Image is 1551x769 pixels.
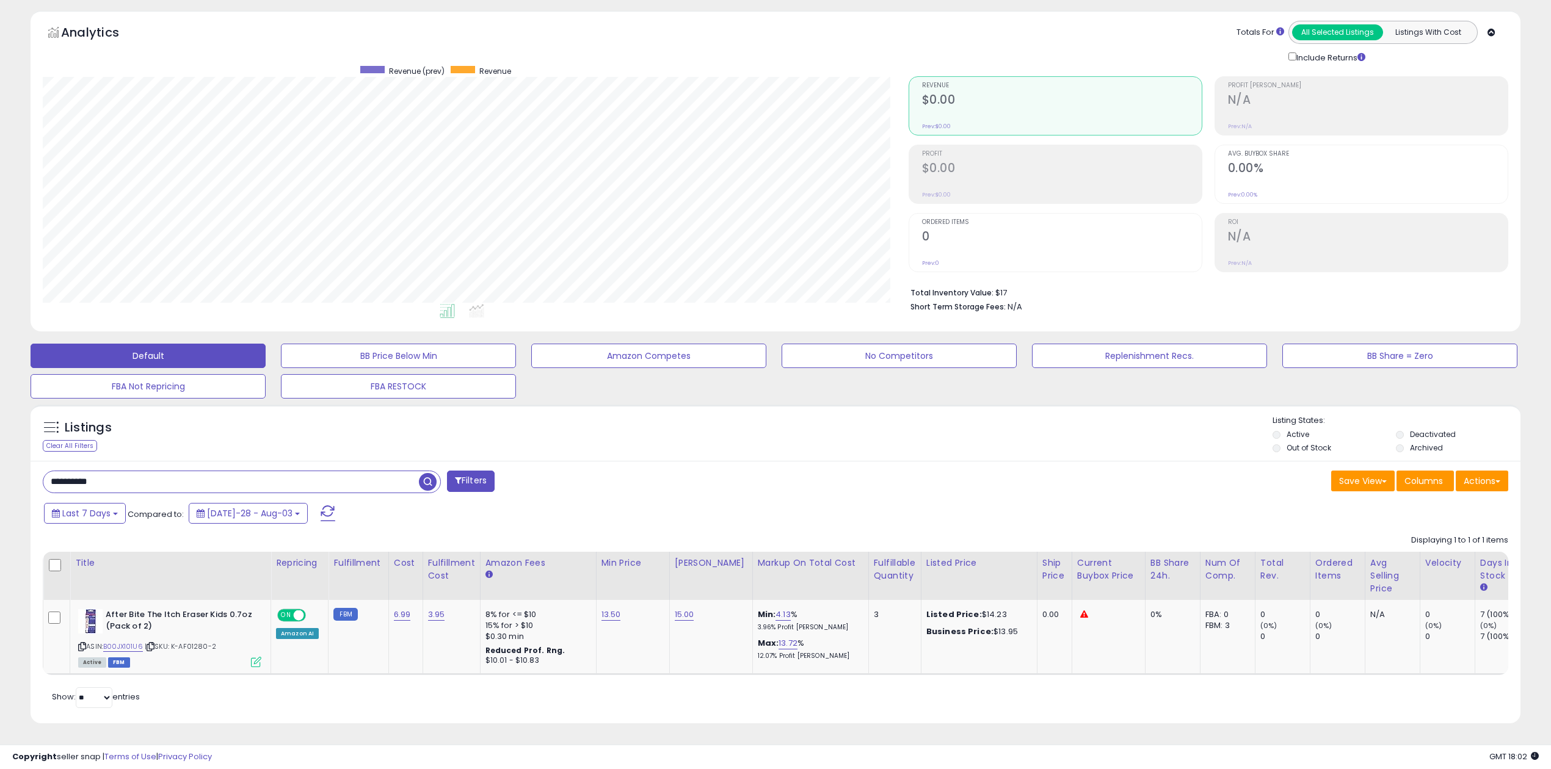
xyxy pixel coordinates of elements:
[428,557,475,582] div: Fulfillment Cost
[922,191,951,198] small: Prev: $0.00
[1315,557,1360,582] div: Ordered Items
[394,557,418,569] div: Cost
[1480,609,1530,620] div: 7 (100%)
[1042,557,1067,582] div: Ship Price
[1205,620,1246,631] div: FBM: 3
[531,344,766,368] button: Amazon Competes
[1260,621,1277,630] small: (0%)
[428,608,445,621] a: 3.95
[1425,609,1475,620] div: 0
[1425,557,1470,569] div: Velocity
[65,419,112,436] h5: Listings
[1228,219,1508,226] span: ROI
[189,503,308,524] button: [DATE]-28 - Aug-03
[485,557,591,569] div: Amazon Fees
[1370,609,1411,620] div: N/A
[106,609,254,635] b: After Bite The Itch Eraser Kids 0.7oz (Pack of 2)
[75,557,266,569] div: Title
[1315,609,1365,620] div: 0
[12,751,212,763] div: seller snap | |
[1228,161,1508,178] h2: 0.00%
[601,608,621,621] a: 13.50
[389,66,445,76] span: Revenue (prev)
[333,557,383,569] div: Fulfillment
[31,374,266,399] button: FBA Not Repricing
[922,82,1202,89] span: Revenue
[758,557,863,569] div: Markup on Total Cost
[1397,471,1454,491] button: Columns
[281,344,516,368] button: BB Price Below Min
[1279,50,1380,64] div: Include Returns
[43,440,97,452] div: Clear All Filters
[1150,609,1191,620] div: 0%
[782,344,1017,368] button: No Competitors
[1489,751,1539,762] span: 2025-08-11 18:02 GMT
[910,284,1500,299] li: $17
[304,610,324,621] span: OFF
[1480,621,1497,630] small: (0%)
[1292,24,1383,40] button: All Selected Listings
[922,123,951,130] small: Prev: $0.00
[752,552,868,600] th: The percentage added to the cost of goods (COGS) that forms the calculator for Min & Max prices.
[758,638,859,660] div: %
[1410,442,1443,453] label: Archived
[1260,609,1310,620] div: 0
[479,66,511,76] span: Revenue
[62,507,111,519] span: Last 7 Days
[61,24,143,44] h5: Analytics
[1370,557,1415,595] div: Avg Selling Price
[1425,621,1442,630] small: (0%)
[485,609,587,620] div: 8% for <= $10
[1315,621,1332,630] small: (0%)
[485,569,493,580] small: Amazon Fees.
[926,626,1028,637] div: $13.95
[78,657,106,668] span: All listings currently available for purchase on Amazon
[926,626,993,637] b: Business Price:
[485,620,587,631] div: 15% for > $10
[1228,259,1252,267] small: Prev: N/A
[874,609,912,620] div: 3
[158,751,212,762] a: Privacy Policy
[758,608,776,620] b: Min:
[485,631,587,642] div: $0.30 min
[758,609,859,632] div: %
[1410,429,1456,439] label: Deactivated
[44,503,126,524] button: Last 7 Days
[276,628,319,639] div: Amazon AI
[675,557,747,569] div: [PERSON_NAME]
[1205,609,1246,620] div: FBA: 0
[922,93,1202,109] h2: $0.00
[926,609,1028,620] div: $14.23
[675,608,694,621] a: 15.00
[276,557,323,569] div: Repricing
[103,641,143,652] a: B00JX101U6
[874,557,916,582] div: Fulfillable Quantity
[1205,557,1250,582] div: Num of Comp.
[1404,475,1443,487] span: Columns
[1077,557,1140,582] div: Current Buybox Price
[758,623,859,632] p: 3.96% Profit [PERSON_NAME]
[922,161,1202,178] h2: $0.00
[394,608,411,621] a: 6.99
[910,287,993,298] b: Total Inventory Value:
[1228,191,1257,198] small: Prev: 0.00%
[1237,27,1284,38] div: Totals For
[1228,93,1508,109] h2: N/A
[1228,82,1508,89] span: Profit [PERSON_NAME]
[922,151,1202,157] span: Profit
[1150,557,1195,582] div: BB Share 24h.
[1008,301,1022,312] span: N/A
[281,374,516,399] button: FBA RESTOCK
[922,229,1202,246] h2: 0
[1042,609,1062,620] div: 0.00
[207,507,292,519] span: [DATE]-28 - Aug-03
[31,344,266,368] button: Default
[1480,557,1525,582] div: Days In Stock
[1273,415,1520,427] p: Listing States:
[758,652,859,660] p: 12.07% Profit [PERSON_NAME]
[1287,442,1331,453] label: Out of Stock
[1228,123,1252,130] small: Prev: N/A
[1282,344,1517,368] button: BB Share = Zero
[779,637,797,649] a: 13.72
[1480,582,1487,593] small: Days In Stock.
